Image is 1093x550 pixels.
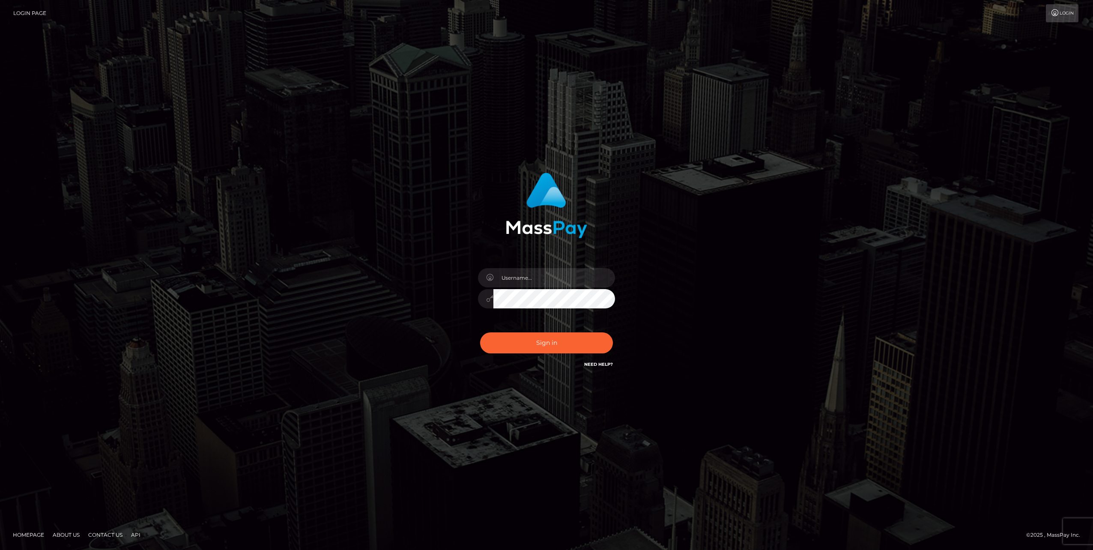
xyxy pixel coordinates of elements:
button: Sign in [480,332,613,353]
a: Login Page [13,4,46,22]
a: Need Help? [584,362,613,367]
a: Login [1046,4,1078,22]
div: © 2025 , MassPay Inc. [1026,530,1087,540]
img: MassPay Login [506,173,587,238]
a: Homepage [9,528,48,541]
a: Contact Us [85,528,126,541]
a: About Us [49,528,83,541]
a: API [128,528,144,541]
input: Username... [493,268,615,287]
